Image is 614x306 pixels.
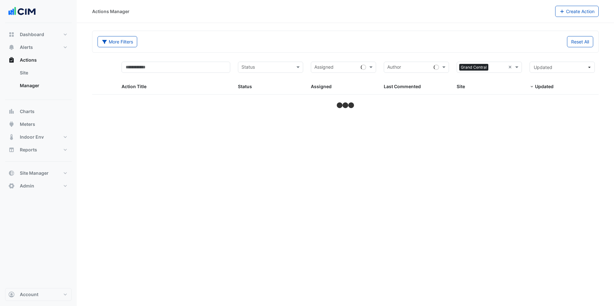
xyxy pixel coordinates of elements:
button: Account [5,288,72,301]
button: More Filters [98,36,137,47]
a: Site [15,66,72,79]
span: Status [238,84,252,89]
span: Assigned [311,84,332,89]
button: Alerts [5,41,72,54]
span: Updated [535,84,554,89]
app-icon: Indoor Env [8,134,15,140]
span: Meters [20,121,35,127]
button: Site Manager [5,167,72,180]
span: Charts [20,108,35,115]
app-icon: Reports [8,147,15,153]
button: Meters [5,118,72,131]
span: Reports [20,147,37,153]
button: Dashboard [5,28,72,41]
span: Account [20,291,38,298]
button: Indoor Env [5,131,72,143]
span: Updated [534,65,552,70]
app-icon: Alerts [8,44,15,50]
span: Action Title [122,84,146,89]
button: Admin [5,180,72,192]
span: Alerts [20,44,33,50]
span: Last Commented [384,84,421,89]
button: Actions [5,54,72,66]
app-icon: Actions [8,57,15,63]
a: Manager [15,79,72,92]
app-icon: Dashboard [8,31,15,38]
span: Admin [20,183,34,189]
span: Grand Central [459,64,488,71]
button: Reports [5,143,72,156]
button: Create Action [555,6,599,17]
div: Actions [5,66,72,95]
span: Dashboard [20,31,44,38]
span: Site Manager [20,170,49,176]
span: Site [457,84,465,89]
span: Clear [508,64,514,71]
button: Reset All [567,36,593,47]
app-icon: Meters [8,121,15,127]
span: Actions [20,57,37,63]
app-icon: Charts [8,108,15,115]
button: Charts [5,105,72,118]
app-icon: Site Manager [8,170,15,176]
app-icon: Admin [8,183,15,189]
span: Indoor Env [20,134,44,140]
div: Actions Manager [92,8,130,15]
img: Company Logo [8,5,36,18]
button: Updated [530,62,595,73]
